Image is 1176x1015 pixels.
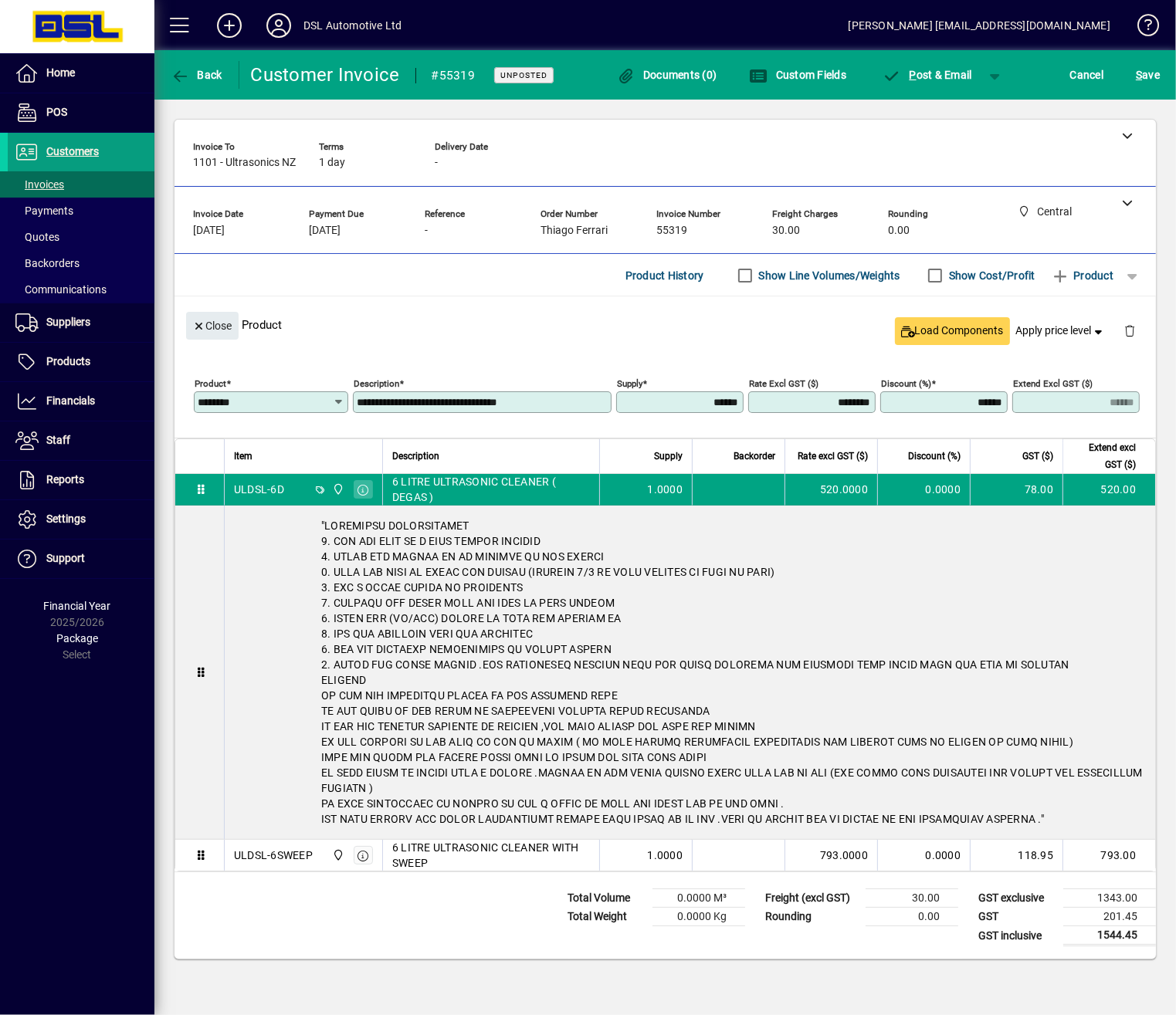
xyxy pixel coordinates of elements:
td: 520.00 [1062,474,1155,506]
app-page-header-button: Back [154,61,239,89]
span: POS [46,106,67,118]
td: 201.45 [1063,908,1156,926]
td: Total Weight [560,908,652,926]
span: Backorder [734,448,775,465]
span: 1.0000 [648,482,683,497]
button: Profile [254,12,303,39]
span: P [910,69,917,81]
span: Reports [46,473,84,486]
span: 1 day [319,157,345,169]
span: Central [328,847,346,864]
button: Back [167,61,226,89]
a: Reports [8,461,154,499]
a: Knowledge Base [1126,3,1157,53]
td: GST [971,908,1063,926]
span: Back [171,69,222,81]
div: "LOREMIPSU DOLORSITAMET 9. CON ADI ELIT SE D EIUS TEMPOR INCIDID 4. UTLAB ETD MAGNAA EN AD MINIMV... [225,506,1155,839]
button: Add [205,12,254,39]
mat-label: Description [354,378,399,389]
span: Rate excl GST ($) [798,448,868,465]
span: Apply price level [1016,323,1106,339]
a: Financials [8,382,154,421]
span: GST ($) [1022,448,1053,465]
button: Cancel [1066,61,1108,89]
td: Rounding [757,908,866,926]
mat-label: Product [195,378,226,389]
td: 0.0000 Kg [652,908,745,926]
a: Payments [8,198,154,224]
td: 0.0000 [877,840,970,871]
td: 0.0000 M³ [652,889,745,908]
div: 520.0000 [795,482,868,497]
span: Backorders [15,257,80,269]
span: Invoices [15,178,64,191]
span: - [435,157,438,169]
app-page-header-button: Delete [1111,323,1148,337]
mat-label: Supply [617,378,642,389]
button: Load Components [895,317,1010,345]
button: Custom Fields [745,61,850,89]
mat-label: Discount (%) [881,378,931,389]
a: Communications [8,276,154,303]
span: Close [192,313,232,339]
div: Customer Invoice [251,63,400,87]
a: Products [8,343,154,381]
button: Delete [1111,312,1148,349]
span: S [1136,69,1142,81]
span: Custom Fields [749,69,846,81]
span: Discount (%) [908,448,961,465]
td: GST exclusive [971,889,1063,908]
span: - [425,225,428,237]
a: Support [8,540,154,578]
span: Staff [46,434,70,446]
button: Apply price level [1010,317,1112,345]
td: 1343.00 [1063,889,1156,908]
a: POS [8,93,154,132]
td: 1544.45 [1063,926,1156,946]
span: Settings [46,513,86,525]
div: [PERSON_NAME] [EMAIL_ADDRESS][DOMAIN_NAME] [849,13,1110,38]
span: 6 LITRE ULTRASONIC CLEANER WITH SWEEP [392,840,590,871]
span: Customers [46,145,99,157]
span: Financial Year [44,600,111,612]
td: Freight (excl GST) [757,889,866,908]
td: 118.95 [970,840,1062,871]
span: Cancel [1070,63,1104,87]
button: Post & Email [875,61,980,89]
span: Quotes [15,231,59,243]
td: GST inclusive [971,926,1063,946]
div: DSL Automotive Ltd [303,13,402,38]
span: Description [392,448,439,465]
span: [DATE] [309,225,341,237]
span: 55319 [656,225,687,237]
span: Central [328,481,346,498]
mat-label: Extend excl GST ($) [1013,378,1093,389]
span: Supply [654,448,683,465]
span: Documents (0) [617,69,717,81]
a: Backorders [8,250,154,276]
button: Save [1132,61,1164,89]
span: 1101 - Ultrasonics NZ [193,157,296,169]
span: Item [234,448,252,465]
div: #55319 [432,63,476,88]
span: Thiago Ferrari [541,225,608,237]
app-page-header-button: Close [182,318,242,332]
td: 793.00 [1062,840,1155,871]
a: Staff [8,421,154,460]
label: Show Cost/Profit [946,268,1035,283]
td: 0.0000 [877,474,970,506]
td: 30.00 [866,889,958,908]
td: 0.00 [866,908,958,926]
a: Settings [8,500,154,539]
a: Suppliers [8,303,154,342]
span: ave [1136,63,1160,87]
td: 78.00 [970,474,1062,506]
span: Suppliers [46,316,90,328]
label: Show Line Volumes/Weights [756,268,900,283]
span: Extend excl GST ($) [1073,439,1136,473]
span: 6 LITRE ULTRASONIC CLEANER ( DEGAS ) [392,474,590,505]
button: Product [1043,262,1121,289]
div: ULDSL-6SWEEP [234,848,313,863]
span: 1.0000 [648,848,683,863]
a: Quotes [8,224,154,250]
